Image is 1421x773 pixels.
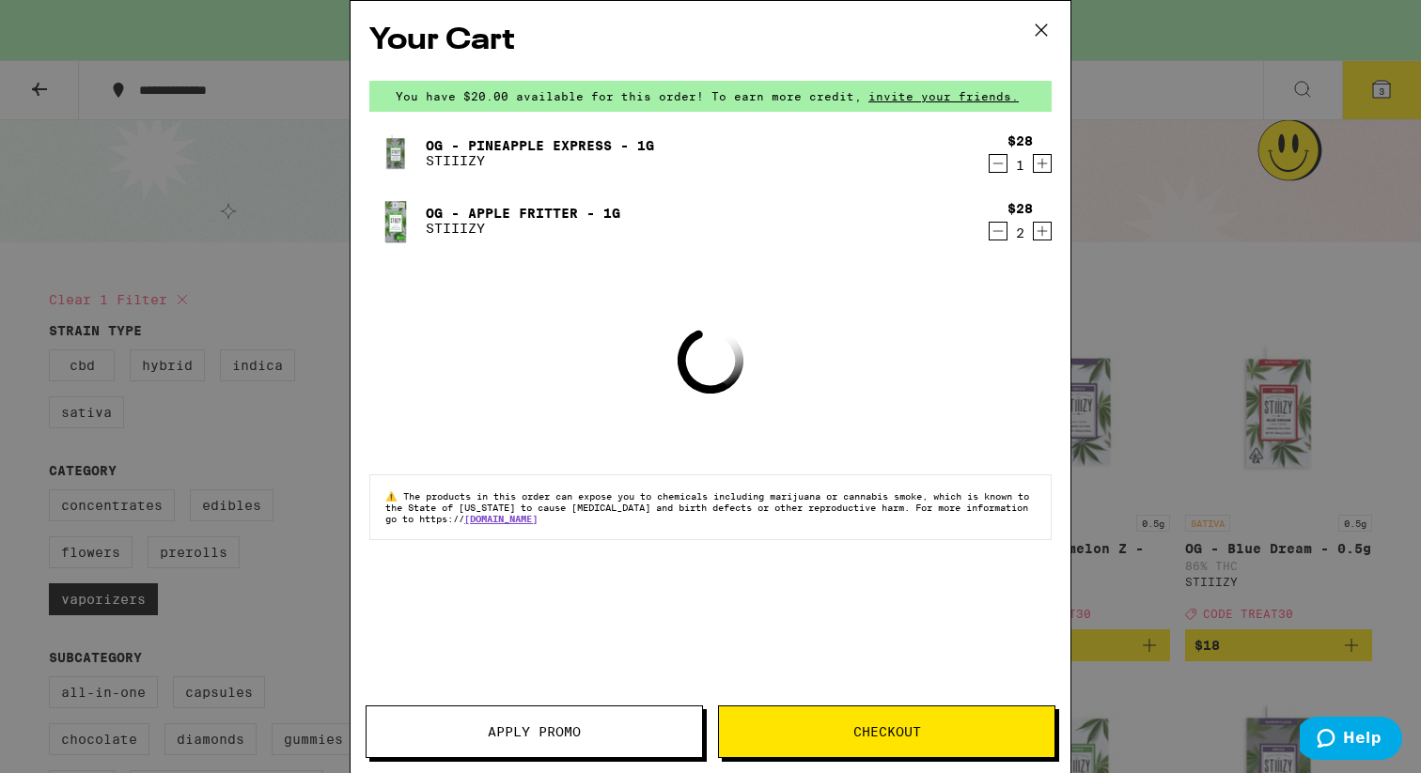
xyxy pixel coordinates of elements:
iframe: Opens a widget where you can find more information [1300,717,1402,764]
span: The products in this order can expose you to chemicals including marijuana or cannabis smoke, whi... [385,490,1029,524]
div: $28 [1007,201,1033,216]
p: STIIIZY [426,221,620,236]
button: Increment [1033,154,1052,173]
img: OG - Apple Fritter - 1g [369,194,422,247]
a: [DOMAIN_NAME] [464,513,538,524]
span: You have $20.00 available for this order! To earn more credit, [396,90,862,102]
span: invite your friends. [862,90,1025,102]
span: Checkout [853,725,921,738]
div: 1 [1007,158,1033,173]
button: Apply Promo [366,705,703,758]
div: 2 [1007,225,1033,240]
p: STIIIZY [426,153,654,168]
div: You have $20.00 available for this order! To earn more credit,invite your friends. [369,81,1052,112]
button: Decrement [989,222,1007,240]
button: Increment [1033,222,1052,240]
div: $28 [1007,133,1033,148]
span: ⚠️ [385,490,403,502]
button: Decrement [989,154,1007,173]
a: OG - Pineapple Express - 1g [426,138,654,153]
a: OG - Apple Fritter - 1g [426,206,620,221]
img: OG - Pineapple Express - 1g [369,127,422,179]
h2: Your Cart [369,20,1052,62]
span: Apply Promo [488,725,581,738]
button: Checkout [718,705,1055,758]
